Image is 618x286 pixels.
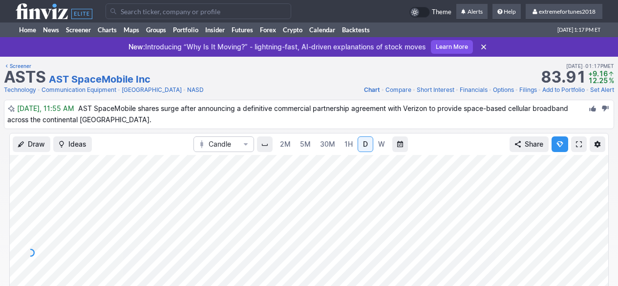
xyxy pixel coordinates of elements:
[519,85,537,95] a: Filings
[374,136,389,152] a: W
[128,43,145,51] span: New:
[117,85,121,95] span: •
[183,85,186,95] span: •
[541,69,586,85] strong: 83.91
[316,136,340,152] a: 30M
[170,22,202,37] a: Portfolio
[120,22,143,37] a: Maps
[586,85,589,95] span: •
[68,139,86,149] span: Ideas
[257,136,273,152] button: Interval
[492,4,521,20] a: Help
[122,85,182,95] a: [GEOGRAPHIC_DATA]
[493,85,514,95] a: Options
[557,22,600,37] span: [DATE] 1:17 PM ET
[519,86,537,93] span: Filings
[515,85,518,95] span: •
[417,85,454,95] a: Short Interest
[340,136,357,152] a: 1H
[526,4,602,20] a: extremefortunes2018
[409,7,451,18] a: Theme
[296,136,315,152] a: 5M
[431,40,473,54] a: Learn More
[280,140,291,148] span: 2M
[339,22,373,37] a: Backtests
[63,22,94,37] a: Screener
[193,136,254,152] button: Chart Type
[279,22,306,37] a: Crypto
[385,85,411,95] a: Compare
[106,3,291,19] input: Search
[128,42,426,52] p: Introducing “Why Is It Moving?” - lightning-fast, AI-driven explanations of stock moves
[456,4,488,20] a: Alerts
[300,140,311,148] span: 5M
[37,85,41,95] span: •
[13,136,50,152] button: Draw
[510,136,549,152] button: Share
[460,85,488,95] a: Financials
[539,8,596,15] span: extremefortunes2018
[49,72,150,86] a: AST SpaceMobile Inc
[455,85,459,95] span: •
[209,139,239,149] span: Candle
[588,76,608,85] span: 12.25
[525,139,543,149] span: Share
[53,136,92,152] button: Ideas
[538,85,541,95] span: •
[566,62,614,70] span: [DATE] 01:17PM ET
[378,140,385,148] span: W
[344,140,353,148] span: 1H
[590,136,605,152] button: Chart Settings
[358,136,373,152] a: D
[306,22,339,37] a: Calendar
[588,69,608,78] span: +9.16
[363,140,368,148] span: D
[590,85,614,95] a: Set Alert
[4,85,36,95] a: Technology
[542,85,585,95] a: Add to Portfolio
[392,136,408,152] button: Range
[583,62,585,70] span: •
[276,136,295,152] a: 2M
[609,76,614,85] span: %
[28,139,45,149] span: Draw
[7,104,568,124] span: AST SpaceMobile shares surge after announcing a definitive commercial partnership agreement with ...
[432,7,451,18] span: Theme
[412,85,416,95] span: •
[187,85,204,95] a: NASD
[94,22,120,37] a: Charts
[4,62,31,70] a: Screener
[228,22,256,37] a: Futures
[16,22,40,37] a: Home
[381,85,384,95] span: •
[40,22,63,37] a: News
[256,22,279,37] a: Forex
[17,104,78,112] span: [DATE], 11:55 AM
[489,85,492,95] span: •
[202,22,228,37] a: Insider
[320,140,335,148] span: 30M
[42,85,116,95] a: Communication Equipment
[552,136,568,152] button: Explore new features
[571,136,587,152] a: Fullscreen
[143,22,170,37] a: Groups
[4,69,46,85] h1: ASTS
[364,86,380,93] span: Chart
[364,85,380,95] a: Chart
